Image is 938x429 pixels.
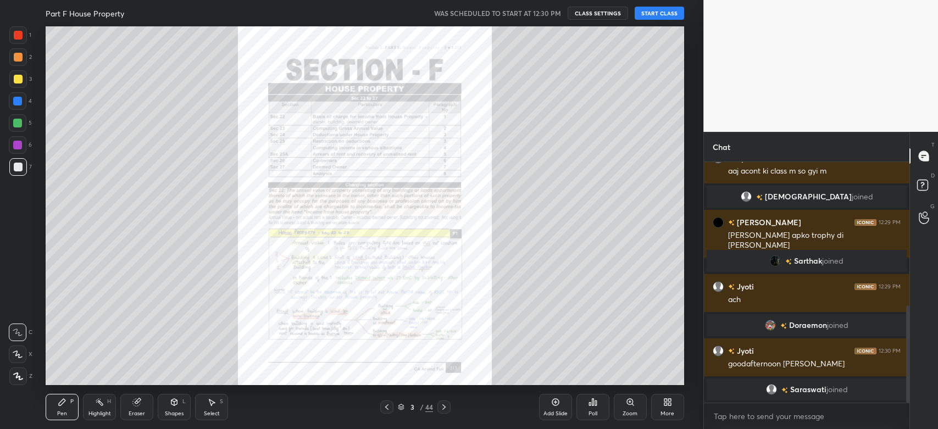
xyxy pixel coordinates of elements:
div: S [220,399,223,404]
span: [DEMOGRAPHIC_DATA] [765,192,852,201]
div: 44 [425,402,433,412]
div: aaj acont ki class m so gyi m [728,166,901,177]
p: D [931,171,935,180]
div: ach [728,294,901,305]
img: no-rating-badge.077c3623.svg [780,323,787,329]
h6: Jyoti [735,281,754,292]
img: default.png [766,384,777,395]
div: X [9,346,32,363]
img: iconic-dark.1390631f.png [854,348,876,354]
div: goodafternoon [PERSON_NAME] [728,359,901,370]
div: Zoom [623,411,637,416]
div: Shapes [165,411,184,416]
span: Sarthak [794,257,822,265]
div: Poll [589,411,597,416]
img: no-rating-badge.077c3623.svg [728,348,735,354]
h5: WAS SCHEDULED TO START AT 12:30 PM [434,8,561,18]
div: 3 [407,404,418,410]
img: iconic-dark.1390631f.png [854,283,876,290]
div: 6 [9,136,32,154]
span: joined [852,192,873,201]
p: G [930,202,935,210]
img: no-rating-badge.077c3623.svg [781,387,788,393]
img: no-rating-badge.077c3623.svg [756,194,763,200]
img: no-rating-badge.077c3623.svg [728,220,735,226]
div: C [9,324,32,341]
div: Z [9,367,32,385]
p: T [931,141,935,149]
div: More [661,411,674,416]
button: START CLASS [635,7,684,20]
div: 12:30 PM [879,348,901,354]
span: joined [827,321,848,330]
div: L [182,399,186,404]
div: 12:29 PM [879,283,901,290]
img: iconic-dark.1390631f.png [854,219,876,226]
img: no-rating-badge.077c3623.svg [728,284,735,290]
div: Add Slide [543,411,568,416]
img: default.png [713,346,724,356]
h6: Jyoti [735,345,754,356]
img: default.png [741,191,752,202]
div: 1 [9,26,31,44]
span: Doraemon [789,321,827,330]
div: H [107,399,111,404]
button: CLASS SETTINGS [568,7,628,20]
div: Eraser [129,411,145,416]
div: / [420,404,423,410]
img: default.png [713,281,724,292]
div: 7 [9,158,32,176]
img: 62926b773acf452eba01c796c3415993.jpg [713,217,724,228]
img: fed050bd1c774118bd392d138043e64e.jpg [770,255,781,266]
div: P [70,399,74,404]
span: Saraswati [790,385,826,394]
div: 5 [9,114,32,132]
div: 12:29 PM [879,219,901,226]
span: joined [826,385,848,394]
div: Select [204,411,220,416]
div: [PERSON_NAME] apko trophy di [PERSON_NAME] [728,230,901,251]
div: 4 [9,92,32,110]
div: Highlight [88,411,111,416]
img: b76fd72a1046433ca7b2fdb869f18626.jpg [765,320,776,331]
div: 2 [9,48,32,66]
span: joined [822,257,843,265]
div: Pen [57,411,67,416]
h6: [PERSON_NAME] [735,216,801,228]
p: Chat [704,132,739,161]
div: grid [704,162,909,403]
img: no-rating-badge.077c3623.svg [785,259,792,265]
h4: Part F House Property [46,8,124,19]
div: 3 [9,70,32,88]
